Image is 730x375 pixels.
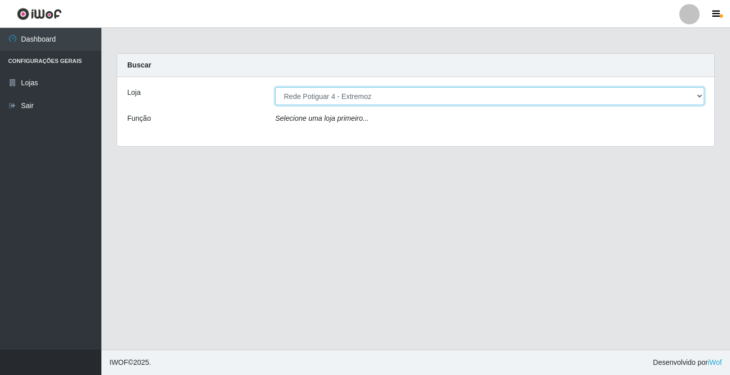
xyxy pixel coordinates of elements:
a: iWof [708,358,722,366]
strong: Buscar [127,61,151,69]
span: © 2025 . [109,357,151,368]
span: Desenvolvido por [653,357,722,368]
span: IWOF [109,358,128,366]
i: Selecione uma loja primeiro... [275,114,369,122]
img: CoreUI Logo [17,8,62,20]
label: Função [127,113,151,124]
label: Loja [127,87,140,98]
